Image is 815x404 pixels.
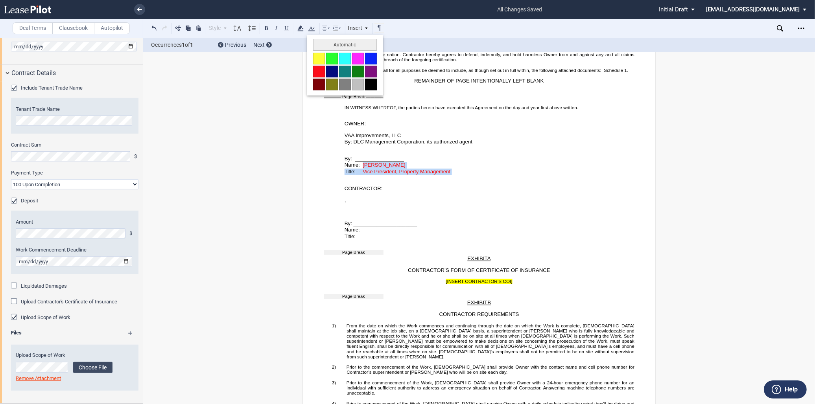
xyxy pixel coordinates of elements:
[134,153,138,160] span: $
[73,362,112,373] label: Choose File
[218,41,246,49] div: Previous
[21,283,67,290] label: Liquidated Damages
[332,380,336,385] span: 3)
[16,106,134,113] label: Tenant Trade Name
[604,68,623,73] span: Schedule
[332,365,336,370] span: 2)
[345,233,356,239] span: Title:
[785,384,798,395] label: Help
[11,330,22,336] b: Files
[129,230,134,237] span: $
[347,23,370,33] div: Insert
[345,162,360,168] span: Name:
[11,282,67,290] md-checkbox: Liquidated Damages
[194,23,203,33] button: Paste
[627,68,628,73] span: .
[21,84,83,92] label: Include Tenant Trade Name
[487,300,491,306] span: B
[21,314,70,321] label: Upload Scope of Work
[52,22,94,34] label: Clausebook
[374,23,384,33] button: Toggle Control Characters
[408,267,550,273] span: CONTRACTOR’S FORM OF CERTIFICATE OF INSURANCE
[262,23,271,33] button: Bold
[345,156,352,162] span: By:
[151,41,212,49] span: Occurrences of
[345,121,366,127] span: OWNER:
[345,197,346,203] span: ,
[11,141,138,149] label: Contract Sum
[446,279,512,284] span: [INSERT CONTRACTOR’S COI]
[347,380,636,396] span: Prior to the commencement of the Work, [DEMOGRAPHIC_DATA] shall provide Owner with a 24-hour emer...
[13,22,53,34] label: Deal Terms
[439,311,519,317] span: CONTRACTOR REQUIREMENTS
[347,365,636,375] span: Prior to the commencement of the Work, [DEMOGRAPHIC_DATA] shall provide Owner with the contact na...
[795,22,808,35] div: Open Lease options menu
[16,375,61,381] a: Remove Attachment
[332,323,336,328] span: 1)
[345,139,472,145] span: By: DLC Management Corporation, its authorized agent
[11,298,117,306] md-checkbox: Upload Contractor's Certificate of Insurance
[345,220,417,226] span: By: ______________________
[624,68,627,73] a: 1
[16,352,112,359] label: Upload Scope of Work
[11,314,70,321] md-checkbox: Upload Scope of Work
[493,1,546,18] span: all changes saved
[313,39,377,51] button: Automatic
[345,227,360,233] span: Name:
[345,68,601,73] span: This Agreement shall for all purposes be deemed to include, as though set out in full within, the...
[467,300,487,306] span: EXHIBIT
[21,197,38,204] label: Deposit
[659,6,688,13] span: Initial Draft
[345,185,383,191] span: CONTRACTOR:
[272,23,281,33] button: Italic
[253,42,265,48] span: Next
[324,47,636,62] span: it is not engaged in this transaction, directly or indirectly on behalf of, or instigating or fac...
[16,219,134,226] label: Amount
[190,42,193,48] b: 1
[11,169,138,176] label: Payment Type
[347,323,636,359] span: From the date on which the Work commences and continuing through the date on which the Work is co...
[414,78,544,84] span: REMAINDER OF PAGE INTENTIONALLY LEFT BLANK
[16,246,134,253] label: Work Commencement Deadline
[253,41,272,49] div: Next
[94,22,130,34] label: Autopilot
[173,23,183,33] button: Cut
[363,169,450,174] span: Vice President, Property Management
[184,23,193,33] button: Copy
[225,42,246,48] span: Previous
[11,197,38,205] md-checkbox: Deposit
[149,23,159,33] button: Undo
[282,23,291,33] button: Underline
[11,68,56,78] span: Contract Details
[487,255,491,261] span: A
[345,105,578,110] span: IN WITNESS WHEREOF, the parties hereto have executed this Agreement on the day and year first abo...
[764,380,807,398] button: Help
[345,132,401,138] span: VAA Improvements, LLC
[345,169,356,174] span: Title:
[355,156,404,162] span: _________________
[21,298,117,305] label: Upload Contractor's Certificate of Insurance
[363,162,406,168] span: [PERSON_NAME]
[182,42,185,48] b: 1
[11,84,83,92] md-checkbox: Include Tenant Trade Name
[467,255,487,261] span: EXHIBIT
